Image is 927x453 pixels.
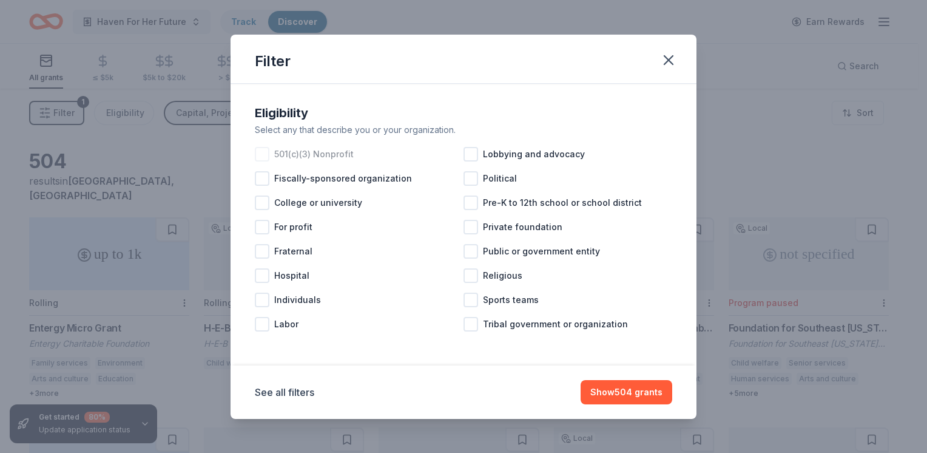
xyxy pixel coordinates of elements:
[274,171,412,186] span: Fiscally-sponsored organization
[483,147,585,162] span: Lobbying and advocacy
[274,147,354,162] span: 501(c)(3) Nonprofit
[581,380,672,404] button: Show504 grants
[255,52,291,71] div: Filter
[483,244,600,259] span: Public or government entity
[274,220,312,234] span: For profit
[483,220,562,234] span: Private foundation
[483,268,522,283] span: Religious
[255,103,672,123] div: Eligibility
[483,196,642,210] span: Pre-K to 12th school or school district
[274,244,312,259] span: Fraternal
[274,268,309,283] span: Hospital
[274,196,362,210] span: College or university
[255,123,672,137] div: Select any that describe you or your organization.
[274,293,321,307] span: Individuals
[483,317,628,332] span: Tribal government or organization
[255,385,314,400] button: See all filters
[483,293,539,307] span: Sports teams
[483,171,517,186] span: Political
[274,317,298,332] span: Labor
